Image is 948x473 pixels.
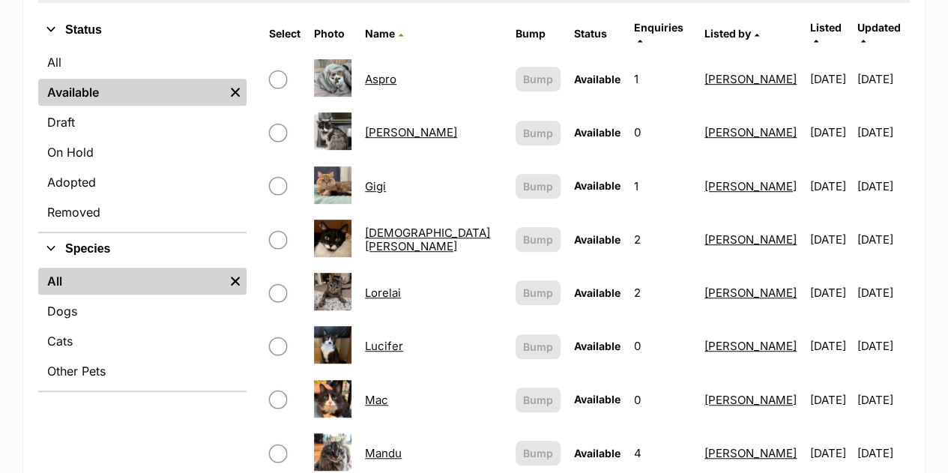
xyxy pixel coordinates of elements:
[804,267,856,319] td: [DATE]
[365,393,388,407] a: Mac
[38,265,247,391] div: Species
[365,179,386,193] a: Gigi
[857,320,908,372] td: [DATE]
[516,174,561,199] button: Bump
[704,232,797,247] a: [PERSON_NAME]
[804,160,856,212] td: [DATE]
[523,339,553,355] span: Bump
[804,106,856,158] td: [DATE]
[574,233,621,246] span: Available
[804,374,856,426] td: [DATE]
[38,268,224,295] a: All
[810,21,842,34] span: Listed
[628,374,697,426] td: 0
[365,339,403,353] a: Lucifer
[628,267,697,319] td: 2
[574,393,621,406] span: Available
[224,268,247,295] a: Remove filter
[628,320,697,372] td: 0
[704,446,797,460] a: [PERSON_NAME]
[804,320,856,372] td: [DATE]
[516,388,561,412] button: Bump
[365,27,403,40] a: Name
[523,392,553,408] span: Bump
[38,239,247,259] button: Species
[634,21,683,46] a: Enquiries
[516,441,561,466] button: Bump
[704,72,797,86] a: [PERSON_NAME]
[574,447,621,460] span: Available
[38,20,247,40] button: Status
[704,125,797,139] a: [PERSON_NAME]
[38,328,247,355] a: Cats
[857,214,908,265] td: [DATE]
[574,126,621,139] span: Available
[628,160,697,212] td: 1
[365,226,490,253] a: [DEMOGRAPHIC_DATA] [PERSON_NAME]
[704,286,797,300] a: [PERSON_NAME]
[574,73,621,85] span: Available
[308,16,357,52] th: Photo
[38,79,224,106] a: Available
[574,179,621,192] span: Available
[510,16,567,52] th: Bump
[38,199,247,226] a: Removed
[857,53,908,105] td: [DATE]
[574,286,621,299] span: Available
[523,285,553,301] span: Bump
[365,286,401,300] a: Lorelai
[523,232,553,247] span: Bump
[704,339,797,353] a: [PERSON_NAME]
[516,67,561,91] button: Bump
[38,109,247,136] a: Draft
[704,27,759,40] a: Listed by
[857,267,908,319] td: [DATE]
[574,340,621,352] span: Available
[38,46,247,232] div: Status
[516,227,561,252] button: Bump
[365,72,396,86] a: Aspro
[628,106,697,158] td: 0
[516,280,561,305] button: Bump
[857,21,901,46] a: Updated
[365,125,457,139] a: [PERSON_NAME]
[365,27,395,40] span: Name
[523,125,553,141] span: Bump
[38,298,247,325] a: Dogs
[568,16,627,52] th: Status
[804,214,856,265] td: [DATE]
[38,169,247,196] a: Adopted
[263,16,307,52] th: Select
[634,21,683,34] span: translation missing: en.admin.listings.index.attributes.enquiries
[704,393,797,407] a: [PERSON_NAME]
[628,214,697,265] td: 2
[523,445,553,461] span: Bump
[857,21,901,34] span: Updated
[523,71,553,87] span: Bump
[38,358,247,385] a: Other Pets
[38,139,247,166] a: On Hold
[516,334,561,359] button: Bump
[224,79,247,106] a: Remove filter
[704,27,751,40] span: Listed by
[704,179,797,193] a: [PERSON_NAME]
[38,49,247,76] a: All
[857,374,908,426] td: [DATE]
[810,21,842,46] a: Listed
[857,106,908,158] td: [DATE]
[628,53,697,105] td: 1
[516,121,561,145] button: Bump
[804,53,856,105] td: [DATE]
[523,178,553,194] span: Bump
[365,446,402,460] a: Mandu
[857,160,908,212] td: [DATE]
